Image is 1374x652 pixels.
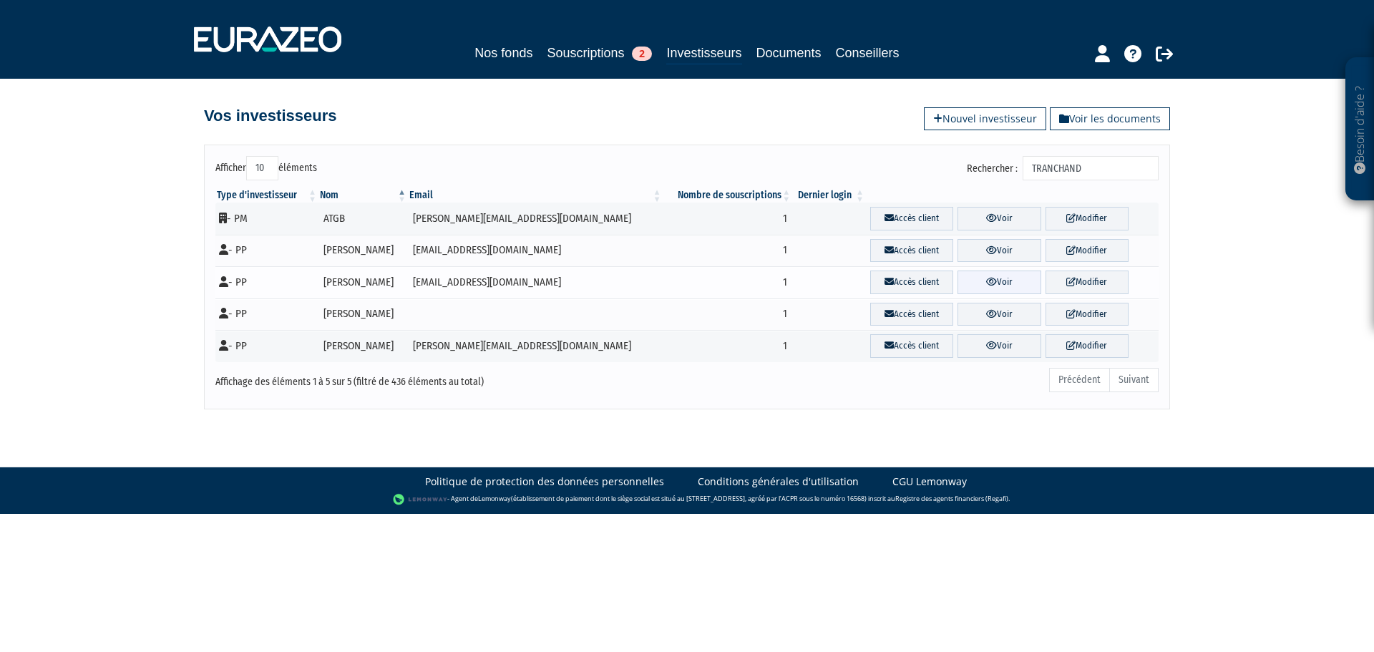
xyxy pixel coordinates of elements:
[408,188,663,203] th: Email : activer pour trier la colonne par ordre croissant
[408,266,663,298] td: [EMAIL_ADDRESS][DOMAIN_NAME]
[967,156,1159,180] label: Rechercher :
[663,188,792,203] th: Nombre de souscriptions : activer pour trier la colonne par ordre croissant
[756,43,822,63] a: Documents
[215,366,596,389] div: Affichage des éléments 1 à 5 sur 5 (filtré de 436 éléments au total)
[318,188,408,203] th: Nom : activer pour trier la colonne par ordre d&eacute;croissant
[194,26,341,52] img: 1732889491-logotype_eurazeo_blanc_rvb.png
[215,188,318,203] th: Type d'investisseur : activer pour trier la colonne par ordre croissant
[663,203,792,235] td: 1
[1046,271,1129,294] a: Modifier
[1050,107,1170,130] a: Voir les documents
[958,303,1041,326] a: Voir
[14,492,1360,507] div: - Agent de (établissement de paiement dont le siège social est situé au [STREET_ADDRESS], agréé p...
[866,188,1159,203] th: &nbsp;
[1046,303,1129,326] a: Modifier
[663,298,792,331] td: 1
[870,303,953,326] a: Accès client
[547,43,652,63] a: Souscriptions2
[478,494,511,503] a: Lemonway
[318,330,408,362] td: [PERSON_NAME]
[958,271,1041,294] a: Voir
[792,188,866,203] th: Dernier login : activer pour trier la colonne par ordre croissant
[870,207,953,230] a: Accès client
[1046,334,1129,358] a: Modifier
[958,334,1041,358] a: Voir
[666,43,741,65] a: Investisseurs
[836,43,900,63] a: Conseillers
[958,239,1041,263] a: Voir
[474,43,532,63] a: Nos fonds
[318,235,408,267] td: [PERSON_NAME]
[895,494,1008,503] a: Registre des agents financiers (Regafi)
[958,207,1041,230] a: Voir
[408,235,663,267] td: [EMAIL_ADDRESS][DOMAIN_NAME]
[632,47,652,61] span: 2
[698,475,859,489] a: Conditions générales d'utilisation
[204,107,336,125] h4: Vos investisseurs
[924,107,1046,130] a: Nouvel investisseur
[1352,65,1368,194] p: Besoin d'aide ?
[870,239,953,263] a: Accès client
[1046,207,1129,230] a: Modifier
[425,475,664,489] a: Politique de protection des données personnelles
[663,235,792,267] td: 1
[215,266,318,298] td: - PP
[215,156,317,180] label: Afficher éléments
[215,330,318,362] td: - PP
[215,298,318,331] td: - PP
[215,235,318,267] td: - PP
[663,266,792,298] td: 1
[318,203,408,235] td: ATGB
[1046,239,1129,263] a: Modifier
[1023,156,1159,180] input: Rechercher :
[408,330,663,362] td: [PERSON_NAME][EMAIL_ADDRESS][DOMAIN_NAME]
[663,330,792,362] td: 1
[246,156,278,180] select: Afficheréléments
[393,492,448,507] img: logo-lemonway.png
[318,298,408,331] td: [PERSON_NAME]
[215,203,318,235] td: - PM
[870,271,953,294] a: Accès client
[870,334,953,358] a: Accès client
[318,266,408,298] td: [PERSON_NAME]
[408,203,663,235] td: [PERSON_NAME][EMAIL_ADDRESS][DOMAIN_NAME]
[892,475,967,489] a: CGU Lemonway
